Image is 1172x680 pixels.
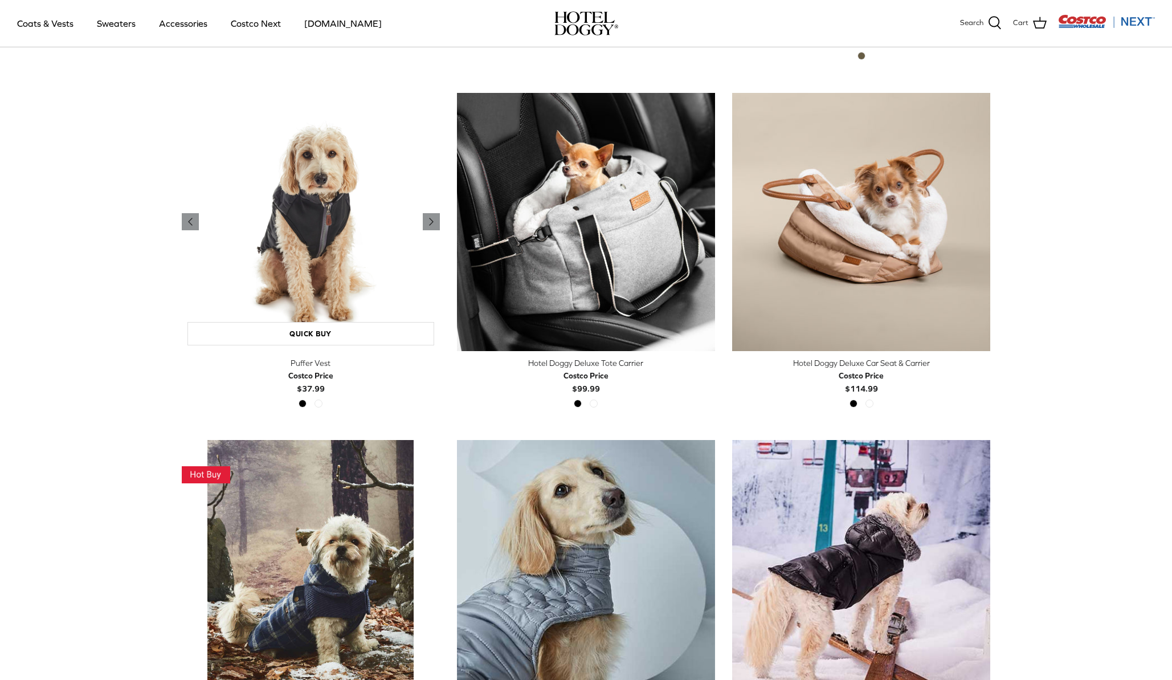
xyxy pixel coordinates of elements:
a: Hotel Doggy Deluxe Car Seat & Carrier [732,93,990,351]
a: hoteldoggy.com hoteldoggycom [554,11,618,35]
img: Costco Next [1058,14,1155,28]
span: Search [960,17,983,29]
div: Puffer Vest [182,357,440,369]
a: Accessories [149,4,218,43]
b: $37.99 [288,369,333,393]
a: Hotel Doggy Deluxe Tote Carrier Costco Price$99.99 [457,357,715,395]
b: $99.99 [563,369,609,393]
a: Sweaters [87,4,146,43]
div: Costco Price [563,369,609,382]
a: Puffer Vest [182,93,440,351]
div: Costco Price [839,369,884,382]
a: Cart [1013,16,1047,31]
span: Cart [1013,17,1028,29]
img: hoteldoggycom [554,11,618,35]
a: Puffer Vest Costco Price$37.99 [182,357,440,395]
b: $114.99 [839,369,884,393]
a: Search [960,16,1002,31]
img: This Item Is A Hot Buy! Get it While the Deal is Good! [182,466,230,484]
div: Costco Price [288,369,333,382]
a: Costco Next [220,4,291,43]
a: Visit Costco Next [1058,22,1155,30]
a: Coats & Vests [7,4,84,43]
a: Hotel Doggy Deluxe Car Seat & Carrier Costco Price$114.99 [732,357,990,395]
a: Hotel Doggy Deluxe Tote Carrier [457,93,715,351]
a: Quick buy [187,322,434,345]
a: [DOMAIN_NAME] [294,4,392,43]
a: Previous [182,213,199,230]
div: Hotel Doggy Deluxe Tote Carrier [457,357,715,369]
div: Hotel Doggy Deluxe Car Seat & Carrier [732,357,990,369]
a: Previous [423,213,440,230]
